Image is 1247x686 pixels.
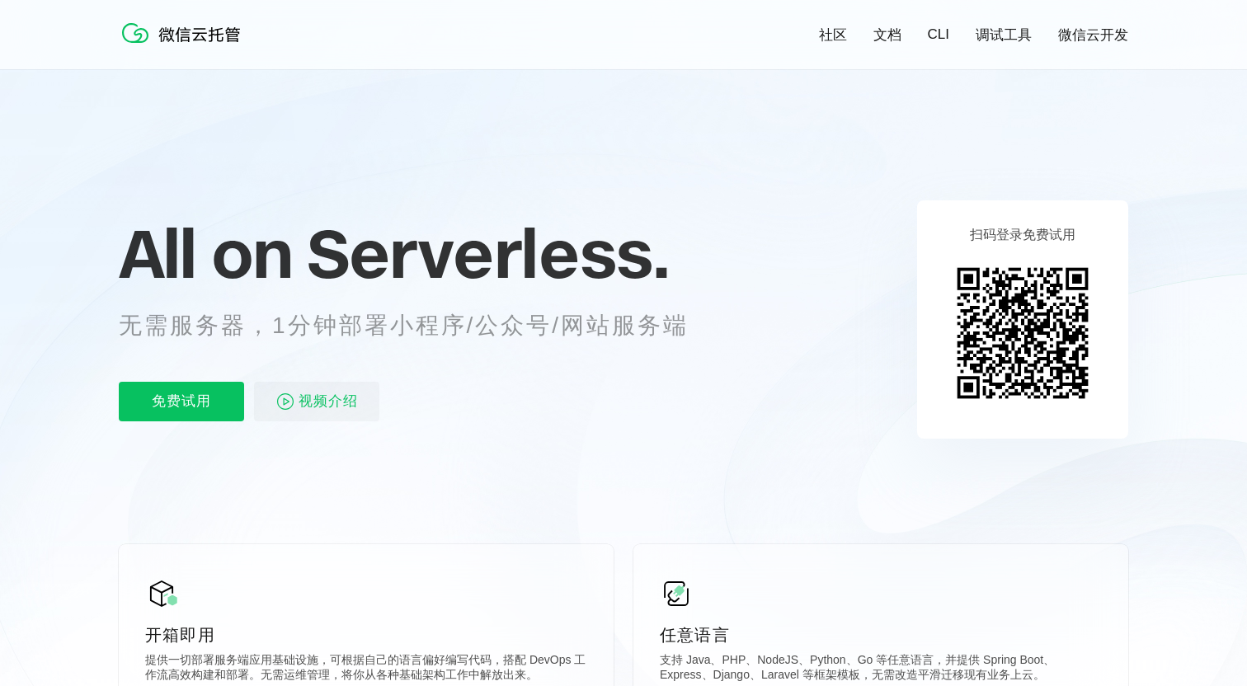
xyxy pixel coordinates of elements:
[119,38,251,52] a: 微信云托管
[976,26,1032,45] a: 调试工具
[970,227,1075,244] p: 扫码登录免费试用
[119,212,291,294] span: All on
[873,26,901,45] a: 文档
[928,26,949,43] a: CLI
[119,16,251,49] img: 微信云托管
[1058,26,1128,45] a: 微信云开发
[145,653,587,686] p: 提供一切部署服务端应用基础设施，可根据自己的语言偏好编写代码，搭配 DevOps 工作流高效构建和部署。无需运维管理，将你从各种基础架构工作中解放出来。
[819,26,847,45] a: 社区
[299,382,358,421] span: 视频介绍
[145,623,587,646] p: 开箱即用
[660,623,1102,646] p: 任意语言
[275,392,295,411] img: video_play.svg
[119,382,244,421] p: 免费试用
[119,309,719,342] p: 无需服务器，1分钟部署小程序/公众号/网站服务端
[307,212,669,294] span: Serverless.
[660,653,1102,686] p: 支持 Java、PHP、NodeJS、Python、Go 等任意语言，并提供 Spring Boot、Express、Django、Laravel 等框架模板，无需改造平滑迁移现有业务上云。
